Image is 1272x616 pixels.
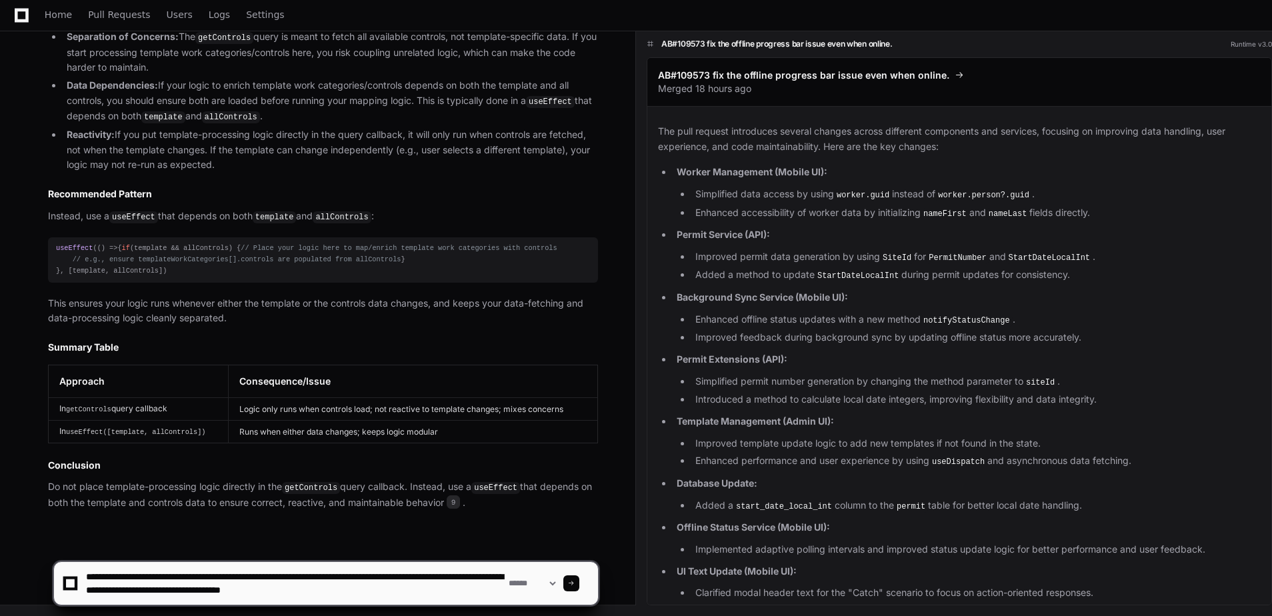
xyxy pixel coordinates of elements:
span: () => [97,244,118,252]
span: useEffect [56,244,93,252]
strong: Worker Management (Mobile UI): [677,167,827,178]
span: AB#109573 fix the offline progress bar issue even when online. [658,69,949,82]
code: PermitNumber [926,252,989,264]
code: StartDateLocalInt [815,271,901,283]
code: start_date_local_int [733,501,835,513]
code: useEffect([template, allControls]) [66,428,205,436]
li: Enhanced accessibility of worker data by initializing and fields directly. [691,205,1261,221]
h2: Summary Table [48,341,598,354]
code: worker.person?.guid [935,189,1032,201]
span: if [122,244,130,252]
code: SiteId [880,252,914,264]
code: StartDateLocalInt [1006,252,1093,264]
strong: Data Dependencies: [67,79,158,91]
strong: Template Management (Admin UI): [677,415,834,427]
li: Improved template update logic to add new templates if not found in the state. [691,436,1261,451]
code: nameLast [986,208,1030,220]
code: useEffect [471,482,520,494]
strong: Permit Extensions (API): [677,353,787,365]
li: Improved feedback during background sync by updating offline status more accurately. [691,330,1261,345]
code: template [253,211,297,223]
strong: Database Update: [677,477,757,489]
li: Added a method to update during permit updates for consistency. [691,268,1261,284]
code: notifyStatusChange [921,315,1013,327]
strong: Permit Service (API): [677,229,770,240]
td: Logic only runs when controls load; not reactive to template changes; mixes concerns [228,398,597,421]
p: Instead, use a that depends on both and : [48,209,598,225]
code: getControls [66,405,111,413]
td: In query callback [49,398,229,421]
li: If your logic to enrich template work categories/controls depends on both the template and all co... [63,78,598,125]
li: Enhanced offline status updates with a new method . [691,312,1261,328]
span: 9 [447,495,460,509]
span: Home [45,11,72,19]
code: useDispatch [929,457,987,469]
code: getControls [282,482,340,494]
code: getControls [195,32,253,44]
li: Simplified permit number generation by changing the method parameter to . [691,374,1261,390]
div: Runtime v3.0 [1231,39,1272,49]
code: nameFirst [921,208,969,220]
span: // e.g., ensure templateWorkCategories[].controls are populated from allControls [73,255,401,263]
li: The query is meant to fetch all available controls, not template-specific data. If you start proc... [63,29,598,75]
p: The pull request introduces several changes across different components and services, focusing on... [658,124,1261,155]
li: If you put template-processing logic directly in the query callback, it will only run when contro... [63,127,598,173]
code: allControls [202,111,260,123]
div: ( { (template && allControls) { } }, [template, allControls]) [56,243,590,277]
li: Added a column to the table for better local date handling. [691,498,1261,514]
h2: Recommended Pattern [48,187,598,201]
code: template [141,111,185,123]
p: Merged 18 hours ago [658,82,1261,95]
span: Users [167,11,193,19]
code: permit [894,501,928,513]
strong: Reactivity: [67,129,115,140]
span: Settings [246,11,284,19]
a: AB#109573 fix the offline progress bar issue even when online. [658,69,1261,82]
code: useEffect [109,211,158,223]
code: allControls [313,211,371,223]
strong: Separation of Concerns: [67,31,179,42]
th: Consequence/Issue [228,365,597,398]
td: Runs when either data changes; keeps logic modular [228,421,597,443]
code: useEffect [526,96,575,108]
li: Enhanced performance and user experience by using and asynchronous data fetching. [691,454,1261,470]
span: Pull Requests [88,11,150,19]
strong: Background Sync Service (Mobile UI): [677,291,848,303]
p: Do not place template-processing logic directly in the query callback. Instead, use a that depend... [48,479,598,510]
li: Simplified data access by using instead of . [691,187,1261,203]
th: Approach [49,365,229,398]
li: Improved permit data generation by using for and . [691,249,1261,265]
span: Logs [209,11,230,19]
li: Introduced a method to calculate local date integers, improving flexibility and data integrity. [691,392,1261,407]
span: // Place your logic here to map/enrich template work categories with controls [241,244,557,252]
td: In [49,421,229,443]
p: This ensures your logic runs whenever either the template or the controls data changes, and keeps... [48,296,598,327]
code: worker.guid [834,189,892,201]
code: siteId [1023,377,1057,389]
strong: Offline Status Service (Mobile UI): [677,521,830,533]
h1: AB#109573 fix the offline progress bar issue even when online. [661,39,892,49]
h2: Conclusion [48,459,598,472]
